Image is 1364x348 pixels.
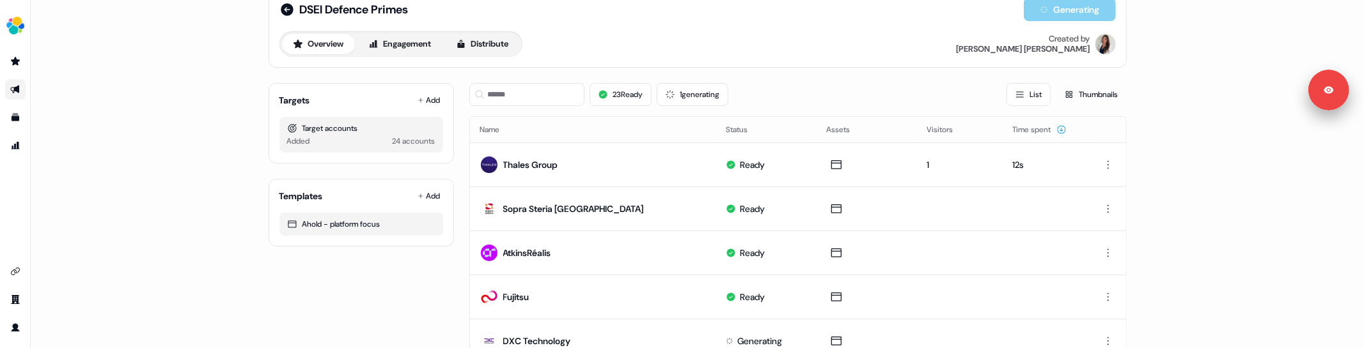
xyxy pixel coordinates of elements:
[1013,118,1067,141] button: Time spent
[1049,34,1090,44] div: Created by
[393,135,435,148] div: 24 accounts
[5,107,26,128] a: Go to templates
[279,94,310,107] div: Targets
[5,135,26,156] a: Go to attribution
[357,34,443,54] button: Engagement
[503,246,551,259] div: AtkinsRéalis
[1095,34,1116,54] img: Kelly
[740,202,765,215] div: Ready
[590,83,652,106] button: 23Ready
[503,335,571,347] div: DXC Technology
[5,261,26,282] a: Go to integrations
[287,218,435,231] div: Ahold - platform focus
[927,118,968,141] button: Visitors
[1007,83,1051,106] button: List
[503,291,529,303] div: Fujitsu
[5,79,26,100] a: Go to outbound experience
[740,246,765,259] div: Ready
[737,335,782,347] div: Generating
[503,158,558,171] div: Thales Group
[287,135,310,148] div: Added
[1056,83,1127,106] button: Thumbnails
[287,122,435,135] div: Target accounts
[1013,158,1076,171] div: 12s
[957,44,1090,54] div: [PERSON_NAME] [PERSON_NAME]
[300,2,409,17] span: DSEI Defence Primes
[503,202,644,215] div: Sopra Steria [GEOGRAPHIC_DATA]
[415,187,443,205] button: Add
[927,158,992,171] div: 1
[5,289,26,310] a: Go to team
[5,51,26,72] a: Go to prospects
[740,158,765,171] div: Ready
[726,118,763,141] button: Status
[657,83,728,106] button: 1generating
[282,34,355,54] button: Overview
[445,34,520,54] button: Distribute
[415,91,443,109] button: Add
[279,190,323,202] div: Templates
[480,118,515,141] button: Name
[816,117,916,142] th: Assets
[5,317,26,338] a: Go to profile
[740,291,765,303] div: Ready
